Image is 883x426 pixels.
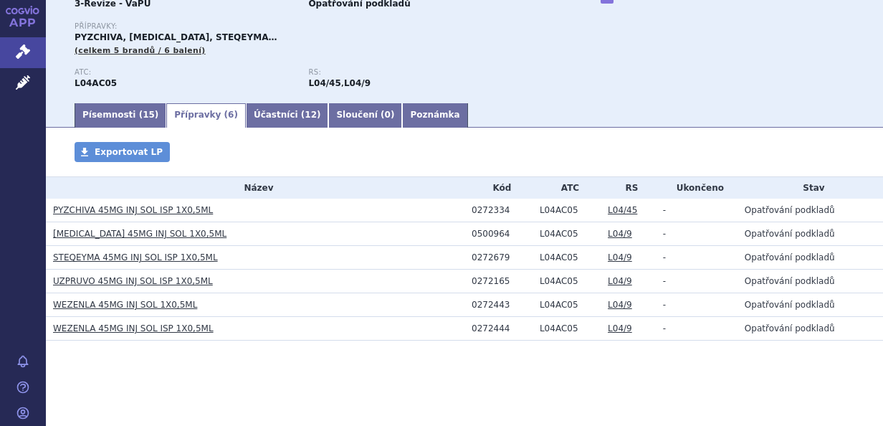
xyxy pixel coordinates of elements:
[143,110,155,120] span: 15
[533,222,601,246] td: USTEKINUMAB
[308,68,542,90] div: ,
[738,317,883,341] td: Opatřování podkladů
[75,103,166,128] a: Písemnosti (15)
[75,22,543,31] p: Přípravky:
[53,276,213,286] a: UZPRUVO 45MG INJ SOL ISP 1X0,5ML
[472,276,533,286] div: 0272165
[738,293,883,317] td: Opatřování podkladů
[53,300,197,310] a: WEZENLA 45MG INJ SOL 1X0,5ML
[533,199,601,222] td: USTEKINUMAB
[46,177,464,199] th: Název
[533,177,601,199] th: ATC
[608,205,637,215] a: L04/45
[663,276,666,286] span: -
[53,323,214,333] a: WEZENLA 45MG INJ SOL ISP 1X0,5ML
[166,103,246,128] a: Přípravky (6)
[472,229,533,239] div: 0500964
[75,68,294,77] p: ATC:
[608,323,632,333] a: L04/9
[472,300,533,310] div: 0272443
[95,147,163,157] span: Exportovat LP
[663,323,666,333] span: -
[53,205,213,215] a: PYZCHIVA 45MG INJ SOL ISP 1X0,5ML
[308,78,340,88] strong: ustekinumab pro léčbu Crohnovy choroby
[663,205,666,215] span: -
[246,103,329,128] a: Účastníci (12)
[533,246,601,270] td: USTEKINUMAB
[308,68,528,77] p: RS:
[738,199,883,222] td: Opatřování podkladů
[533,270,601,293] td: USTEKINUMAB
[533,293,601,317] td: USTEKINUMAB
[608,276,632,286] a: L04/9
[385,110,391,120] span: 0
[663,252,666,262] span: -
[75,46,206,55] span: (celkem 5 brandů / 6 balení)
[738,246,883,270] td: Opatřování podkladů
[472,252,533,262] div: 0272679
[608,300,632,310] a: L04/9
[228,110,234,120] span: 6
[53,252,218,262] a: STEQEYMA 45MG INJ SOL ISP 1X0,5ML
[472,323,533,333] div: 0272444
[663,300,666,310] span: -
[75,78,117,88] strong: USTEKINUMAB
[601,177,656,199] th: RS
[53,229,226,239] a: [MEDICAL_DATA] 45MG INJ SOL 1X0,5ML
[464,177,533,199] th: Kód
[305,110,317,120] span: 12
[656,177,738,199] th: Ukončeno
[738,270,883,293] td: Opatřování podkladů
[738,177,883,199] th: Stav
[738,222,883,246] td: Opatřování podkladů
[663,229,666,239] span: -
[344,78,371,88] strong: ustekinumab
[402,103,467,128] a: Poznámka
[608,229,632,239] a: L04/9
[75,32,277,42] span: PYZCHIVA, [MEDICAL_DATA], STEQEYMA…
[608,252,632,262] a: L04/9
[328,103,402,128] a: Sloučení (0)
[472,205,533,215] div: 0272334
[533,317,601,341] td: USTEKINUMAB
[75,142,170,162] a: Exportovat LP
